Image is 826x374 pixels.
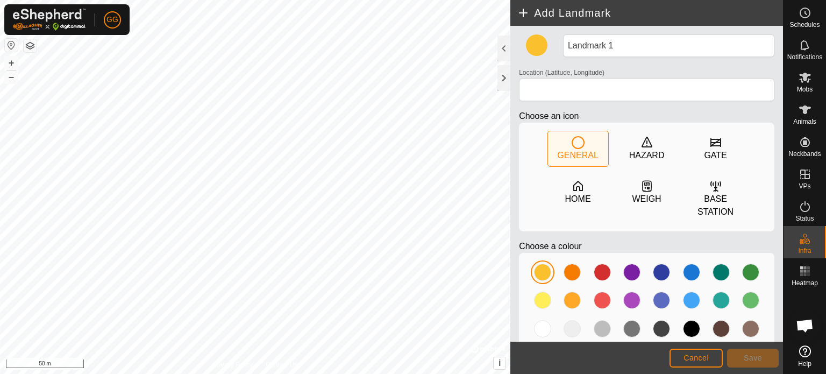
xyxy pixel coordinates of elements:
img: Gallagher Logo [13,9,86,31]
button: Save [727,349,779,368]
span: Schedules [789,22,820,28]
span: Infra [798,248,811,254]
div: WEIGH [632,193,661,206]
span: Help [798,361,811,367]
button: Cancel [670,349,723,368]
span: VPs [799,183,810,189]
a: Privacy Policy [213,360,253,370]
span: Animals [793,118,816,125]
button: + [5,57,18,69]
h2: Add Landmark [517,6,783,19]
button: i [494,357,505,369]
span: Status [795,215,814,222]
div: GENERAL [557,149,598,162]
p: Choose a colour [519,240,774,253]
a: Contact Us [266,360,297,370]
span: Notifications [787,54,822,60]
div: BASE STATION [686,193,746,218]
button: – [5,70,18,83]
div: HAZARD [629,149,665,162]
div: GATE [704,149,727,162]
p: Choose an icon [519,110,774,123]
span: Neckbands [788,151,821,157]
span: Save [744,354,762,362]
span: Mobs [797,86,813,93]
span: Cancel [683,354,709,362]
div: Open chat [789,309,821,342]
button: Map Layers [24,39,37,52]
button: Reset Map [5,39,18,52]
label: Location (Latitude, Longitude) [519,68,604,77]
span: Heatmap [792,280,818,286]
div: HOME [565,193,591,206]
a: Help [784,341,826,371]
span: i [499,358,501,368]
span: GG [106,14,118,25]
